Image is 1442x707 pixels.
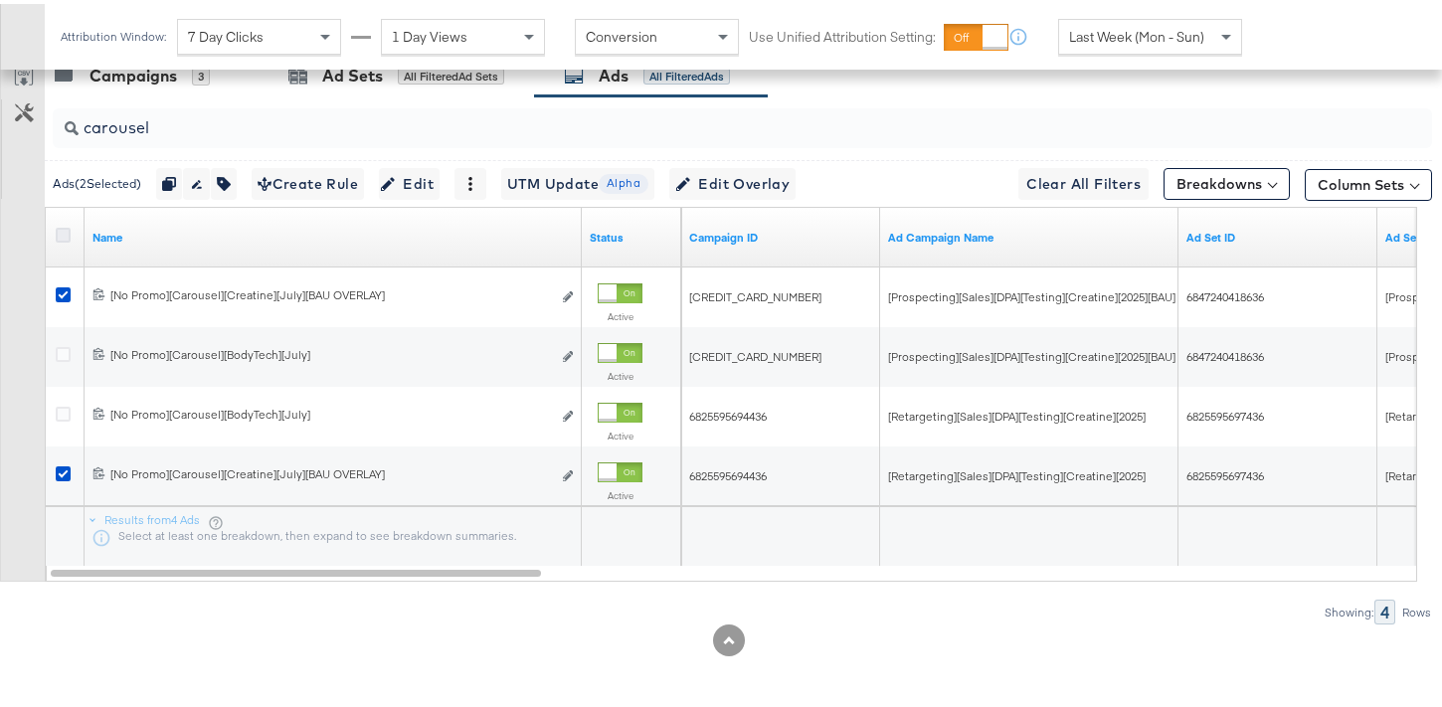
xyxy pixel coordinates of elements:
[888,464,1146,479] span: [Retargeting][Sales][DPA][Testing][Creatine][2025]
[689,345,821,360] span: [CREDIT_CARD_NUMBER]
[110,462,551,478] div: [No Promo][Carousel][Creatine][July][BAU OVERLAY]
[53,171,141,189] div: Ads ( 2 Selected)
[1164,164,1290,196] button: Breakdowns
[1401,602,1432,616] div: Rows
[598,366,642,379] label: Active
[379,164,440,196] button: Edit
[689,285,821,300] span: [CREDIT_CARD_NUMBER]
[501,164,654,196] button: UTM UpdateAlpha
[1186,464,1264,479] span: 6825595697436
[669,164,796,196] button: Edit Overlay
[188,24,264,42] span: 7 Day Clicks
[252,164,364,196] button: Create Rule
[1186,226,1369,242] a: Your Ad Set ID.
[1324,602,1374,616] div: Showing:
[1026,168,1141,193] span: Clear All Filters
[643,64,730,82] div: All Filtered Ads
[1305,165,1432,197] button: Column Sets
[1018,164,1149,196] button: Clear All Filters
[888,285,1175,300] span: [Prospecting][Sales][DPA][Testing][Creatine][2025][BAU]
[888,405,1146,420] span: [Retargeting][Sales][DPA][Testing][Creatine][2025]
[1069,24,1204,42] span: Last Week (Mon - Sun)
[598,306,642,319] label: Active
[507,168,648,193] span: UTM Update
[689,405,767,420] span: 6825595694436
[598,426,642,439] label: Active
[590,226,673,242] a: Shows the current state of your Ad.
[258,168,358,193] span: Create Rule
[689,464,767,479] span: 6825595694436
[322,61,383,84] div: Ad Sets
[599,170,648,189] span: Alpha
[79,96,1310,135] input: Search Ad Name, ID or Objective
[192,64,210,82] div: 3
[385,168,434,193] span: Edit
[888,226,1171,242] a: Name of Campaign this Ad belongs to.
[60,26,167,40] div: Attribution Window:
[392,24,467,42] span: 1 Day Views
[1186,345,1264,360] span: 6847240418636
[110,403,551,419] div: [No Promo][Carousel][BodyTech][July]
[586,24,657,42] span: Conversion
[749,24,936,43] label: Use Unified Attribution Setting:
[1186,285,1264,300] span: 6847240418636
[1186,405,1264,420] span: 6825595697436
[398,64,504,82] div: All Filtered Ad Sets
[110,283,551,299] div: [No Promo][Carousel][Creatine][July][BAU OVERLAY]
[92,226,574,242] a: Ad Name.
[689,226,872,242] a: Your Ad Set Campaign ID.
[599,61,629,84] div: Ads
[598,485,642,498] label: Active
[1374,596,1395,620] div: 4
[110,343,551,359] div: [No Promo][Carousel][BodyTech][July]
[675,168,790,193] span: Edit Overlay
[90,61,177,84] div: Campaigns
[888,345,1175,360] span: [Prospecting][Sales][DPA][Testing][Creatine][2025][BAU]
